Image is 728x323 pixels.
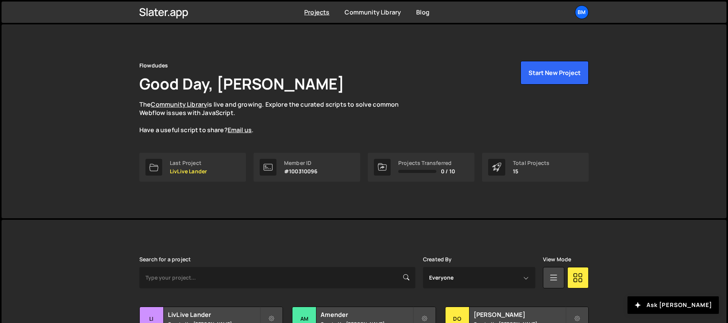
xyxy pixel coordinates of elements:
a: bm [575,5,589,19]
label: View Mode [543,256,571,262]
p: The is live and growing. Explore the curated scripts to solve common Webflow issues with JavaScri... [139,100,413,134]
label: Created By [423,256,452,262]
a: Email us [228,126,252,134]
button: Ask [PERSON_NAME] [627,296,719,314]
a: Projects [304,8,329,16]
a: Community Library [345,8,401,16]
h2: Amender [321,310,412,319]
a: Community Library [151,100,207,109]
p: LivLive Lander [170,168,207,174]
a: Last Project LivLive Lander [139,153,246,182]
p: #100310096 [284,168,318,174]
button: Start New Project [520,61,589,85]
span: 0 / 10 [441,168,455,174]
div: Last Project [170,160,207,166]
input: Type your project... [139,267,415,288]
a: Blog [416,8,429,16]
div: Flowdudes [139,61,168,70]
h1: Good Day, [PERSON_NAME] [139,73,344,94]
div: Member ID [284,160,318,166]
h2: [PERSON_NAME] [474,310,565,319]
p: 15 [513,168,549,174]
h2: LivLive Lander [168,310,260,319]
div: Total Projects [513,160,549,166]
div: Projects Transferred [398,160,455,166]
label: Search for a project [139,256,191,262]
